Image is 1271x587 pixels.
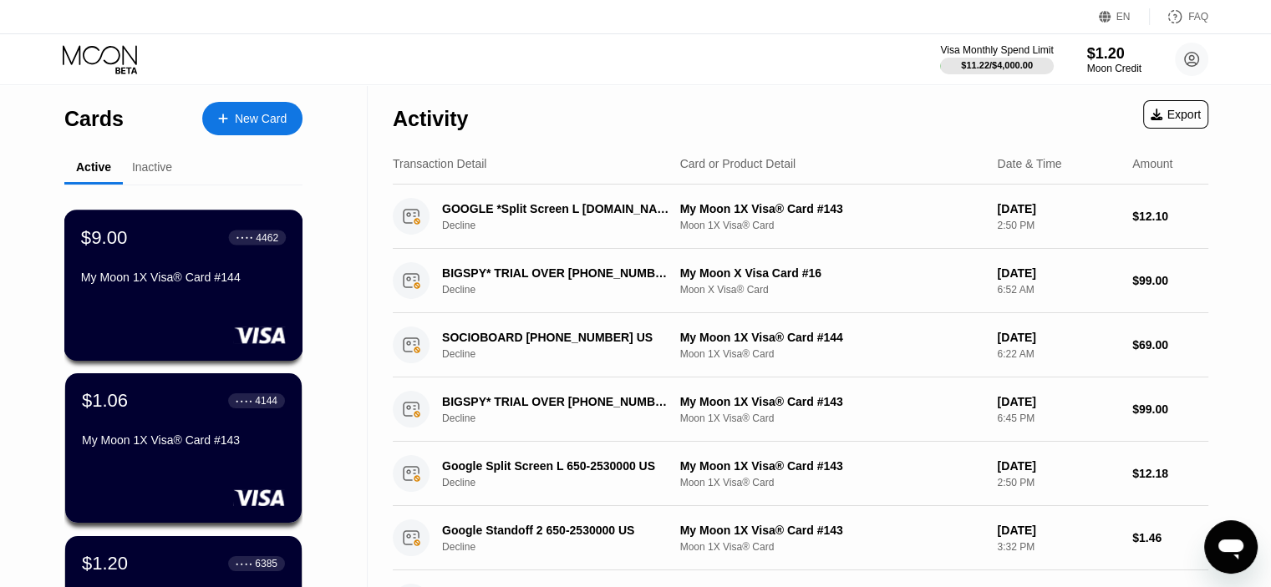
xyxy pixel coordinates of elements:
[236,398,252,403] div: ● ● ● ●
[65,373,302,523] div: $1.06● ● ● ●4144My Moon 1X Visa® Card #143
[997,220,1119,231] div: 2:50 PM
[997,459,1119,473] div: [DATE]
[393,506,1208,570] div: Google Standoff 2 650-2530000 USDeclineMy Moon 1X Visa® Card #143Moon 1X Visa® Card[DATE]3:32 PM$...
[442,348,689,360] div: Decline
[1132,467,1208,480] div: $12.18
[680,331,984,344] div: My Moon 1X Visa® Card #144
[82,433,285,447] div: My Moon 1X Visa® Card #143
[81,226,128,248] div: $9.00
[1204,520,1258,574] iframe: Кнопка запуска окна обмена сообщениями
[680,202,984,215] div: My Moon 1X Visa® Card #143
[442,284,689,296] div: Decline
[680,157,796,170] div: Card or Product Detail
[680,266,984,280] div: My Moon X Visa Card #16
[997,331,1119,344] div: [DATE]
[393,157,486,170] div: Transaction Detail
[442,220,689,231] div: Decline
[393,107,468,131] div: Activity
[202,102,302,135] div: New Card
[442,202,671,215] div: GOOGLE *Split Screen L [DOMAIN_NAME][URL][GEOGRAPHIC_DATA]
[1099,8,1150,25] div: EN
[1132,338,1208,352] div: $69.00
[680,348,984,360] div: Moon 1X Visa® Card
[680,459,984,473] div: My Moon 1X Visa® Card #143
[64,107,124,131] div: Cards
[442,266,671,280] div: BIGSPY* TRIAL OVER [PHONE_NUMBER] SG
[132,160,172,174] div: Inactive
[997,284,1119,296] div: 6:52 AM
[1132,157,1172,170] div: Amount
[997,477,1119,488] div: 2:50 PM
[680,412,984,424] div: Moon 1X Visa® Card
[442,412,689,424] div: Decline
[997,541,1119,553] div: 3:32 PM
[1188,11,1208,23] div: FAQ
[1132,274,1208,287] div: $99.00
[997,348,1119,360] div: 6:22 AM
[1116,11,1131,23] div: EN
[442,477,689,488] div: Decline
[997,157,1061,170] div: Date & Time
[255,395,277,407] div: 4144
[1132,210,1208,223] div: $12.10
[961,60,1033,70] div: $11.22 / $4,000.00
[1143,100,1208,129] div: Export
[81,271,286,284] div: My Moon 1X Visa® Card #144
[680,541,984,553] div: Moon 1X Visa® Card
[82,390,128,412] div: $1.06
[997,412,1119,424] div: 6:45 PM
[997,202,1119,215] div: [DATE]
[76,160,111,174] div: Active
[1087,45,1141,74] div: $1.20Moon Credit
[940,44,1053,56] div: Visa Monthly Spend Limit
[680,284,984,296] div: Moon X Visa® Card
[442,459,671,473] div: Google Split Screen L 650-2530000 US
[393,185,1208,249] div: GOOGLE *Split Screen L [DOMAIN_NAME][URL][GEOGRAPHIC_DATA]DeclineMy Moon 1X Visa® Card #143Moon 1...
[255,558,277,569] div: 6385
[997,524,1119,537] div: [DATE]
[82,553,128,574] div: $1.20
[442,331,671,344] div: SOCIOBOARD [PHONE_NUMBER] US
[1150,8,1208,25] div: FAQ
[65,210,302,360] div: $9.00● ● ● ●4462My Moon 1X Visa® Card #144
[393,249,1208,313] div: BIGSPY* TRIAL OVER [PHONE_NUMBER] SGDeclineMy Moon X Visa Card #16Moon X Visa® Card[DATE]6:52 AM$...
[940,44,1053,74] div: Visa Monthly Spend Limit$11.22/$4,000.00
[680,220,984,231] div: Moon 1X Visa® Card
[680,477,984,488] div: Moon 1X Visa® Card
[393,442,1208,506] div: Google Split Screen L 650-2530000 USDeclineMy Moon 1X Visa® Card #143Moon 1X Visa® Card[DATE]2:50...
[680,524,984,537] div: My Moon 1X Visa® Card #143
[235,112,287,126] div: New Card
[1132,531,1208,544] div: $1.46
[393,313,1208,377] div: SOCIOBOARD [PHONE_NUMBER] USDeclineMy Moon 1X Visa® Card #144Moon 1X Visa® Card[DATE]6:22 AM$69.00
[393,377,1208,442] div: BIGSPY* TRIAL OVER [PHONE_NUMBER] SGDeclineMy Moon 1X Visa® Card #143Moon 1X Visa® Card[DATE]6:45...
[680,395,984,408] div: My Moon 1X Visa® Card #143
[997,395,1119,408] div: [DATE]
[256,231,278,243] div: 4462
[1132,402,1208,416] div: $99.00
[236,561,252,566] div: ● ● ● ●
[1087,45,1141,63] div: $1.20
[236,235,253,240] div: ● ● ● ●
[997,266,1119,280] div: [DATE]
[442,524,671,537] div: Google Standoff 2 650-2530000 US
[1151,108,1201,121] div: Export
[442,395,671,408] div: BIGSPY* TRIAL OVER [PHONE_NUMBER] SG
[442,541,689,553] div: Decline
[1087,63,1141,74] div: Moon Credit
